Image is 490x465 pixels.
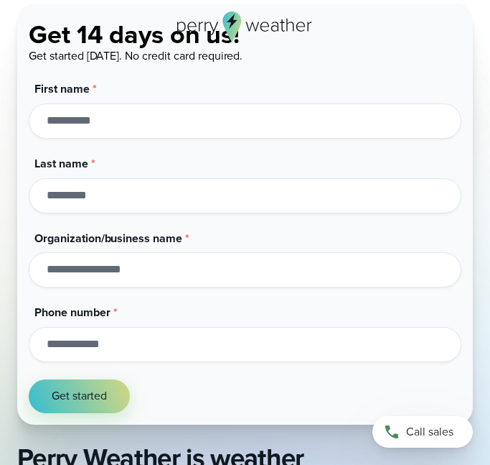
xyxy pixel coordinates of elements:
[34,80,90,97] span: First name
[29,379,130,413] button: Get started
[34,155,88,172] span: Last name
[29,47,242,64] span: Get started [DATE]. No credit card required.
[406,424,453,441] span: Call sales
[34,230,182,247] span: Organization/business name
[372,416,473,448] a: Call sales
[52,388,107,405] span: Get started
[34,304,110,321] span: Phone number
